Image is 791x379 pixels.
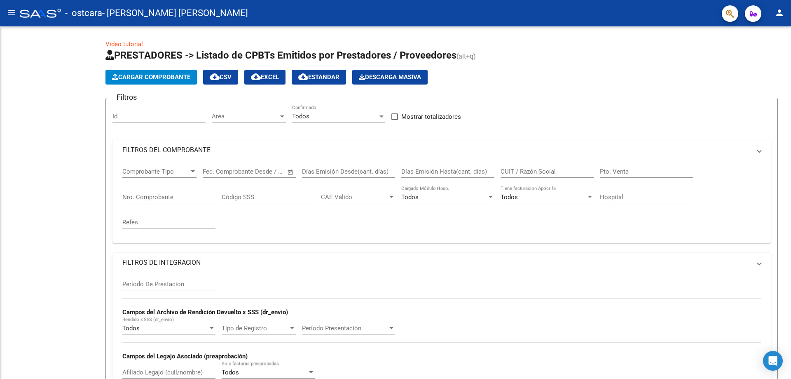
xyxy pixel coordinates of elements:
span: Area [212,113,278,120]
a: Video tutorial [105,40,143,48]
app-download-masive: Descarga masiva de comprobantes (adjuntos) [352,70,428,85]
mat-expansion-panel-header: FILTROS DEL COMPROBANTE [112,140,771,160]
span: Mostrar totalizadores [401,112,461,122]
strong: Campos del Archivo de Rendición Devuelto x SSS (dr_envio) [122,308,288,316]
button: Estandar [292,70,346,85]
button: Descarga Masiva [352,70,428,85]
span: Todos [292,113,309,120]
button: Open calendar [286,167,295,177]
div: FILTROS DEL COMPROBANTE [112,160,771,243]
input: End date [237,168,277,175]
span: (alt+q) [456,52,476,60]
span: - [PERSON_NAME] [PERSON_NAME] [102,4,248,22]
mat-icon: cloud_download [298,72,308,82]
span: - ostcara [65,4,102,22]
div: Open Intercom Messenger [763,351,783,371]
span: Todos [122,325,140,332]
span: Cargar Comprobante [112,73,190,81]
button: CSV [203,70,238,85]
h3: Filtros [112,92,141,103]
button: EXCEL [244,70,286,85]
span: Período Presentación [302,325,388,332]
span: Todos [501,193,518,201]
strong: Campos del Legajo Asociado (preaprobación) [122,353,248,360]
mat-icon: menu [7,8,16,18]
span: Descarga Masiva [359,73,421,81]
span: EXCEL [251,73,279,81]
mat-panel-title: FILTROS DE INTEGRACION [122,258,751,267]
span: Tipo de Registro [222,325,288,332]
mat-expansion-panel-header: FILTROS DE INTEGRACION [112,253,771,273]
button: Cargar Comprobante [105,70,197,85]
span: Estandar [298,73,339,81]
input: Start date [203,168,229,175]
span: CAE Válido [321,193,388,201]
span: CSV [210,73,232,81]
span: PRESTADORES -> Listado de CPBTs Emitidos por Prestadores / Proveedores [105,49,456,61]
mat-icon: cloud_download [251,72,261,82]
mat-icon: person [775,8,784,18]
mat-icon: cloud_download [210,72,220,82]
mat-panel-title: FILTROS DEL COMPROBANTE [122,146,751,155]
span: Todos [401,193,419,201]
span: Todos [222,369,239,376]
span: Comprobante Tipo [122,168,189,175]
